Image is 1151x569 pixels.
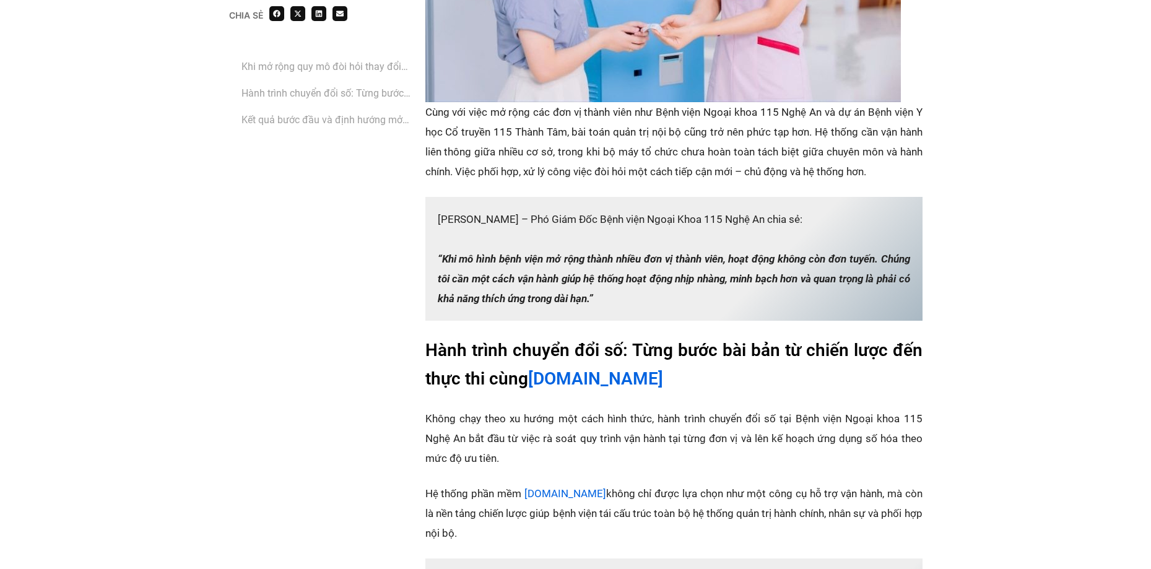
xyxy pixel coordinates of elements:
[425,484,923,543] p: Hệ thống phần mềm ‏‏ không chỉ được lựa chọn như một công cụ hỗ trợ vận hành, mà còn là nền tảng ...
[241,85,413,101] a: ‏Hành trình chuyển đổi số: Từng bước bài bản từ chiến lược đến thực thi cùng [DOMAIN_NAME]
[425,409,923,468] p: ‏Không chạy theo xu hướng một cách hình thức, hành trình chuyển đổi số tại Bệnh viện Ngoại khoa 1...
[425,197,923,321] p: ‏[PERSON_NAME] – ‏‏Phó Giám Đốc Bệnh viện Ngoại Khoa 115 Nghệ An‏‏ chia sẻ:
[269,6,284,21] div: Share on facebook
[241,59,413,74] a: Khi mở rộng quy mô đòi hỏi thay đổi cách vận hành
[425,102,923,181] p: ‏Cùng với việc mở rộng các đơn vị thành viên như Bệnh viện Ngoại khoa 115 Nghệ An và dự án Bệnh v...
[241,112,413,128] a: ‏Kết quả bước đầu và định hướng mở rộng chuyển đổi số
[438,253,910,305] strong: “Khi mô hình bệnh viện mở rộng thành nhiều đơn vị thành viên, hoạt động không còn đơn tuyến. Chún...
[528,368,663,389] a: [DOMAIN_NAME]
[524,487,606,500] a: [DOMAIN_NAME]‏‏
[290,6,305,21] div: Share on x-twitter
[425,336,923,393] h2: ‏Hành trình chuyển đổi số: Từng bước bài bản từ chiến lược đến thực thi cùng
[311,6,326,21] div: Share on linkedin
[229,11,263,20] div: Chia sẻ
[332,6,347,21] div: Share on email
